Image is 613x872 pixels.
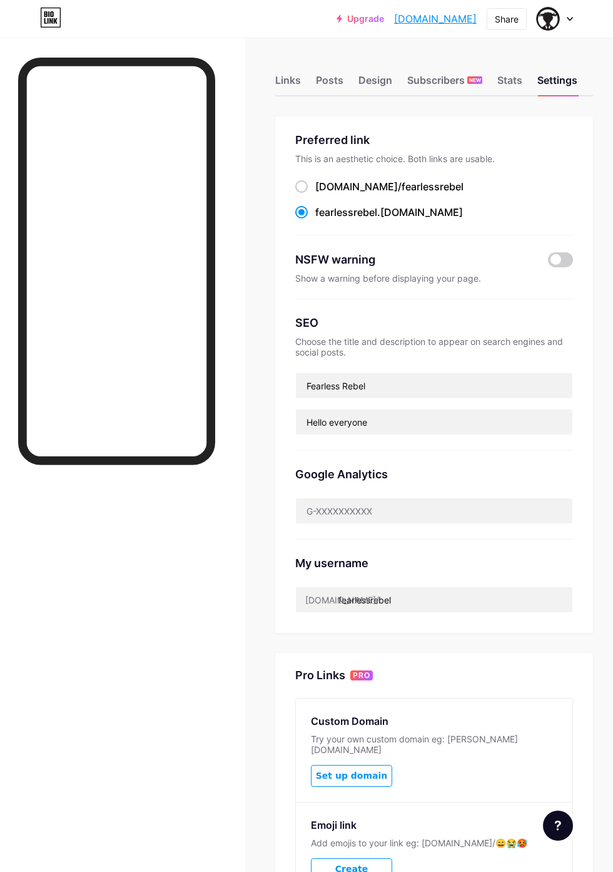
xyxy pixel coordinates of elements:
[311,838,557,848] div: Add emojis to your link eg: [DOMAIN_NAME]/😄😭🥵
[316,771,387,781] span: Set up domain
[358,73,392,95] div: Design
[295,153,573,164] div: This is an aesthetic choice. Both links are usable.
[316,73,343,95] div: Posts
[311,765,392,787] button: Set up domain
[337,14,384,24] a: Upgrade
[296,587,572,612] input: username
[315,206,377,218] span: fearlessrebel
[537,73,577,95] div: Settings
[296,409,572,434] input: Description (max 160 chars)
[315,205,463,220] div: .[DOMAIN_NAME]
[407,73,482,95] div: Subscribers
[402,180,464,193] span: fearlessrebel
[311,818,557,833] div: Emoji link
[311,714,557,729] div: Custom Domain
[295,314,573,331] div: SEO
[315,179,464,194] div: [DOMAIN_NAME]/
[295,466,573,483] div: Google Analytics
[394,11,477,26] a: [DOMAIN_NAME]
[296,373,572,398] input: Title
[536,7,560,31] img: Not Create
[295,668,345,683] div: Pro Links
[295,555,573,572] div: My username
[275,73,301,95] div: Links
[296,498,572,523] input: G-XXXXXXXXXX
[305,593,379,607] div: [DOMAIN_NAME]/
[469,76,481,84] span: NEW
[353,670,370,680] span: PRO
[295,336,573,357] div: Choose the title and description to appear on search engines and social posts.
[295,273,573,284] div: Show a warning before displaying your page.
[497,73,522,95] div: Stats
[295,251,533,268] div: NSFW warning
[311,734,557,755] div: Try your own custom domain eg: [PERSON_NAME][DOMAIN_NAME]
[295,131,573,148] div: Preferred link
[495,13,519,26] div: Share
